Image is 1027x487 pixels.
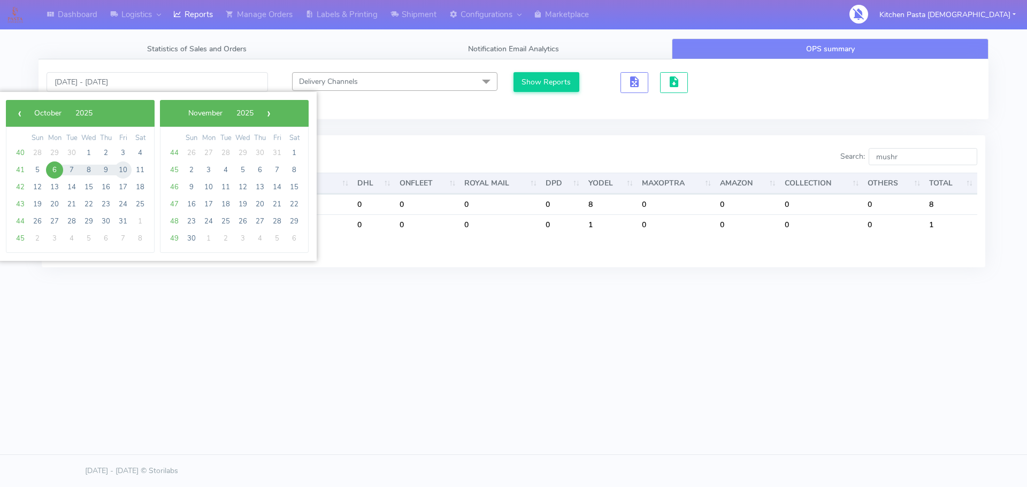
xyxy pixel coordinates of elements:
[46,196,63,213] span: 20
[166,161,183,179] span: 45
[200,213,217,230] span: 24
[869,148,977,165] input: Search:
[114,213,132,230] span: 31
[114,230,132,247] span: 7
[229,105,260,121] button: 2025
[638,173,716,194] th: MAXOPTRA : activate to sort column ascending
[513,72,579,92] button: Show Reports
[460,214,541,235] td: 0
[780,214,864,235] td: 0
[353,194,395,214] td: 0
[132,196,149,213] span: 25
[840,148,977,165] label: Search:
[46,161,63,179] span: 6
[260,105,277,121] span: ›
[97,196,114,213] span: 23
[183,196,200,213] span: 16
[12,196,29,213] span: 43
[286,196,303,213] span: 22
[63,144,80,161] span: 30
[63,161,80,179] span: 7
[200,144,217,161] span: 27
[80,213,97,230] span: 29
[234,133,251,144] th: weekday
[80,179,97,196] span: 15
[638,194,716,214] td: 0
[29,133,46,144] th: weekday
[780,194,864,214] td: 0
[63,196,80,213] span: 21
[97,179,114,196] span: 16
[80,230,97,247] span: 5
[251,196,269,213] span: 20
[27,105,68,121] button: October
[460,173,541,194] th: ROYAL MAIL : activate to sort column ascending
[63,230,80,247] span: 4
[34,108,62,118] span: October
[183,144,200,161] span: 26
[863,194,925,214] td: 0
[11,106,116,116] bs-datepicker-navigation-view: ​ ​ ​
[395,194,461,214] td: 0
[29,213,46,230] span: 26
[183,161,200,179] span: 2
[217,144,234,161] span: 28
[29,161,46,179] span: 5
[200,161,217,179] span: 3
[12,161,29,179] span: 41
[863,214,925,235] td: 0
[75,108,93,118] span: 2025
[200,133,217,144] th: weekday
[925,194,977,214] td: 8
[97,213,114,230] span: 30
[63,133,80,144] th: weekday
[132,144,149,161] span: 4
[236,108,254,118] span: 2025
[217,179,234,196] span: 11
[46,179,63,196] span: 13
[29,230,46,247] span: 2
[269,133,286,144] th: weekday
[395,173,461,194] th: ONFLEET : activate to sort column ascending
[166,144,183,161] span: 44
[12,179,29,196] span: 42
[29,179,46,196] span: 12
[217,230,234,247] span: 2
[132,179,149,196] span: 18
[68,105,99,121] button: 2025
[114,196,132,213] span: 24
[395,214,461,235] td: 0
[716,194,780,214] td: 0
[200,230,217,247] span: 1
[286,133,303,144] th: weekday
[269,196,286,213] span: 21
[46,230,63,247] span: 3
[114,133,132,144] th: weekday
[251,230,269,247] span: 4
[39,38,988,59] ul: Tabs
[584,214,638,235] td: 1
[114,179,132,196] span: 17
[166,196,183,213] span: 47
[114,161,132,179] span: 10
[181,105,229,121] button: November
[46,144,63,161] span: 29
[166,179,183,196] span: 46
[269,161,286,179] span: 7
[468,44,559,54] span: Notification Email Analytics
[541,194,584,214] td: 0
[251,133,269,144] th: weekday
[80,144,97,161] span: 1
[871,4,1024,26] button: Kitchen Pasta [DEMOGRAPHIC_DATA]
[286,161,303,179] span: 8
[188,108,223,118] span: November
[97,144,114,161] span: 2
[251,179,269,196] span: 13
[114,144,132,161] span: 3
[716,173,780,194] th: AMAZON : activate to sort column ascending
[200,196,217,213] span: 17
[269,230,286,247] span: 5
[12,144,29,161] span: 40
[286,179,303,196] span: 15
[132,133,149,144] th: weekday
